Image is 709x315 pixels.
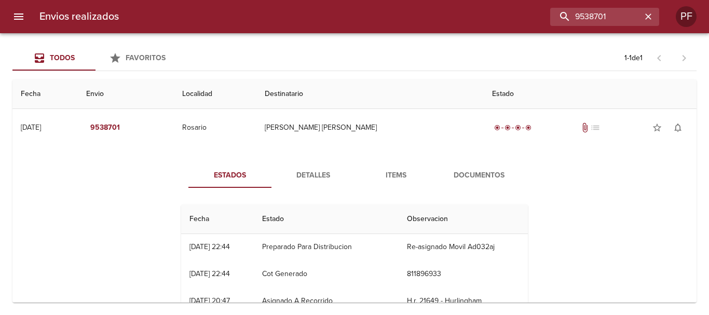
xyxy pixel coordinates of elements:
[254,234,399,261] td: Preparado Para Distribucion
[90,121,120,134] em: 9538701
[525,125,531,131] span: radio_button_checked
[195,169,265,182] span: Estados
[78,79,174,109] th: Envio
[189,269,230,278] div: [DATE] 22:44
[494,125,500,131] span: radio_button_checked
[256,109,484,146] td: [PERSON_NAME] [PERSON_NAME]
[399,234,528,261] td: Re-asignado Movil Ad032aj
[624,53,643,63] p: 1 - 1 de 1
[361,169,431,182] span: Items
[647,117,667,138] button: Agregar a favoritos
[484,79,697,109] th: Estado
[6,4,31,29] button: menu
[399,204,528,234] th: Observacion
[188,163,521,188] div: Tabs detalle de guia
[254,287,399,314] td: Asignado A Recorrido
[174,109,256,146] td: Rosario
[181,204,254,234] th: Fecha
[590,122,601,133] span: No tiene pedido asociado
[21,123,41,132] div: [DATE]
[652,122,662,133] span: star_border
[189,242,230,251] div: [DATE] 22:44
[189,296,230,305] div: [DATE] 20:47
[126,53,166,62] span: Favoritos
[278,169,348,182] span: Detalles
[174,79,256,109] th: Localidad
[676,6,697,27] div: PF
[256,79,484,109] th: Destinatario
[12,79,78,109] th: Fecha
[39,8,119,25] h6: Envios realizados
[12,46,179,71] div: Tabs Envios
[505,125,511,131] span: radio_button_checked
[86,118,124,138] button: 9538701
[580,122,590,133] span: Tiene documentos adjuntos
[399,261,528,287] td: 811896933
[492,122,534,133] div: Entregado
[550,8,642,26] input: buscar
[667,117,688,138] button: Activar notificaciones
[399,287,528,314] td: H.r. 21649 - Hurlingham
[515,125,521,131] span: radio_button_checked
[444,169,514,182] span: Documentos
[254,261,399,287] td: Cot Generado
[254,204,399,234] th: Estado
[673,122,683,133] span: notifications_none
[50,53,75,62] span: Todos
